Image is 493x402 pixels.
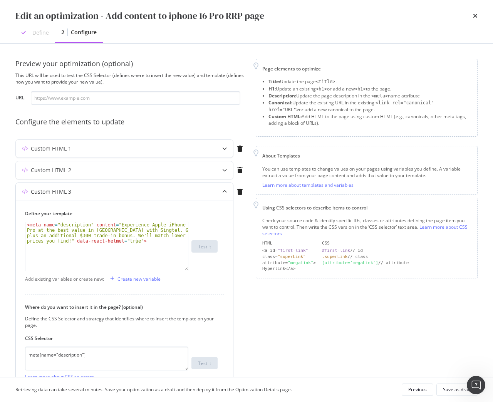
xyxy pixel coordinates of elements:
[262,266,316,272] div: Hyperlink</a>
[262,217,471,237] div: Check your source code & identify specific IDs, classes or attributes defining the page item you ...
[12,44,142,59] div: You can add tags to optimizations in PageWorkers in two ways:
[135,3,149,17] div: Close
[25,210,218,217] label: Define your template
[316,86,327,92] span: <h1>
[121,3,135,18] button: Home
[37,10,96,17] p: The team can also help
[262,260,316,266] div: attribute= >
[32,29,49,37] div: Define
[268,92,471,99] li: Update the page description in the name attribute
[268,99,471,113] li: Update the existing URL in the existing or add a new canonical to the page.
[268,113,471,126] li: Add HTML to the page using custom HTML (e.g., canonicals, other meta tags, adding a block of URLs).
[84,97,127,104] b: Save Changes
[31,188,71,196] div: Custom HTML 3
[6,39,148,262] div: Customer Support says…
[262,248,316,254] div: <a id=
[268,113,302,120] strong: Custom HTML:
[371,93,388,99] span: <meta>
[15,59,246,69] div: Preview your optimization (optional)
[18,119,142,134] li: Click the checkbox in the optimization cards you want to tag
[117,276,161,282] div: Create new variable
[25,374,94,380] a: Learn more about CSS selectors
[268,85,471,92] li: Update an existing or add a new to the page.
[473,9,478,22] div: times
[355,86,366,92] span: <h1>
[49,252,55,258] button: Start recording
[15,117,246,127] div: Configure the elements to update
[198,243,211,250] div: Test it
[18,193,58,199] b: PageWorkers
[262,65,471,72] div: Page elements to optimize
[322,248,350,253] div: #first-link
[25,315,218,328] div: Define the CSS Selector and strategy that identifies where to insert the template on your page.
[6,32,148,33] div: New messages divider
[262,182,354,188] a: Learn more about templates and variables
[18,159,142,173] li: Select the checkbox next to the tags to apply, then click
[18,136,142,157] li: Click the link (this only displays when two or more optimizations are selected)
[12,63,77,69] span: Adding Tags Individually
[322,260,378,265] div: [attribute='megaLink']
[71,28,97,36] div: Configure
[268,99,292,106] strong: Canonical:
[262,240,316,246] div: HTML
[268,100,434,112] span: <link rel="canonical" href="URL">
[15,94,25,103] label: URL
[70,218,84,231] button: Scroll to bottom
[6,39,148,261] div: You can add tags to optimizations in PageWorkers in two ways:Adding Tags IndividuallyExpand the t...
[15,9,264,22] div: Edit an optimization - Add content to iphone 16 Pro RRP page
[191,357,218,369] button: Test it
[316,79,335,84] span: <title>
[443,386,471,393] div: Save as draft
[268,92,296,99] strong: Description:
[25,304,218,310] label: Where do you want to insert it in the page? (optional)
[322,260,471,266] div: // attribute
[322,254,347,259] div: .superLink
[12,178,29,184] b: Note:
[278,254,306,259] div: "superLink"
[15,386,292,393] div: Retrieving data can take several minutes. Save your optimization as a draft and then deploy it fr...
[12,109,135,115] span: Adding Tags in Batch (Multiple Optimizations)
[262,204,471,211] div: Using CSS selectors to describe items to control
[62,193,88,199] b: Settings
[62,167,105,173] b: Save Changes
[262,224,468,237] a: Learn more about CSS selectors
[15,72,246,85] div: This URL will be used to test the CSS Selector (defines where to insert the new value) and templa...
[18,74,142,88] li: Expand the three-dot menu in the optimization card, then select
[268,78,280,85] strong: Title:
[114,82,120,88] a: Source reference 10035055:
[18,90,142,104] li: Select the checkbox next to the tags you want to apply, then click
[191,240,218,253] button: Test it
[322,248,471,254] div: // id
[268,78,471,85] li: Update the page .
[37,4,93,10] h1: Customer Support
[99,81,112,87] b: Tags
[262,254,316,260] div: class=
[12,252,18,258] button: Emoji picker
[31,145,71,152] div: Custom HTML 1
[12,193,125,207] b: New Tag
[12,178,142,223] div: You'll need to create tags first if they don't exist. Navigate to > and click to create up to 20 ...
[22,4,34,17] img: Profile image for Customer Support
[25,347,188,370] textarea: meta[name="description"]
[61,28,64,36] div: 2
[7,236,148,249] textarea: Message…
[25,335,218,342] label: CSS Selector
[24,252,30,258] button: Gif picker
[37,252,43,258] button: Upload attachment
[262,166,471,179] div: You can use templates to change values on your pages using variables you define. A variable extra...
[322,254,471,260] div: // class
[107,273,161,285] button: Create new variable
[5,3,20,18] button: go back
[42,136,69,142] b: Edit Tags
[436,384,478,396] button: Save as draft
[132,249,144,261] button: Send a message…
[402,384,433,396] button: Previous
[25,276,104,282] div: Add existing variables or create new:
[408,386,427,393] div: Previous
[198,360,211,367] div: Test it
[278,248,308,253] div: "first-link"
[268,85,276,92] strong: H1:
[322,240,471,246] div: CSS
[467,376,485,394] iframe: Intercom live chat
[288,260,313,265] div: "megaLink"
